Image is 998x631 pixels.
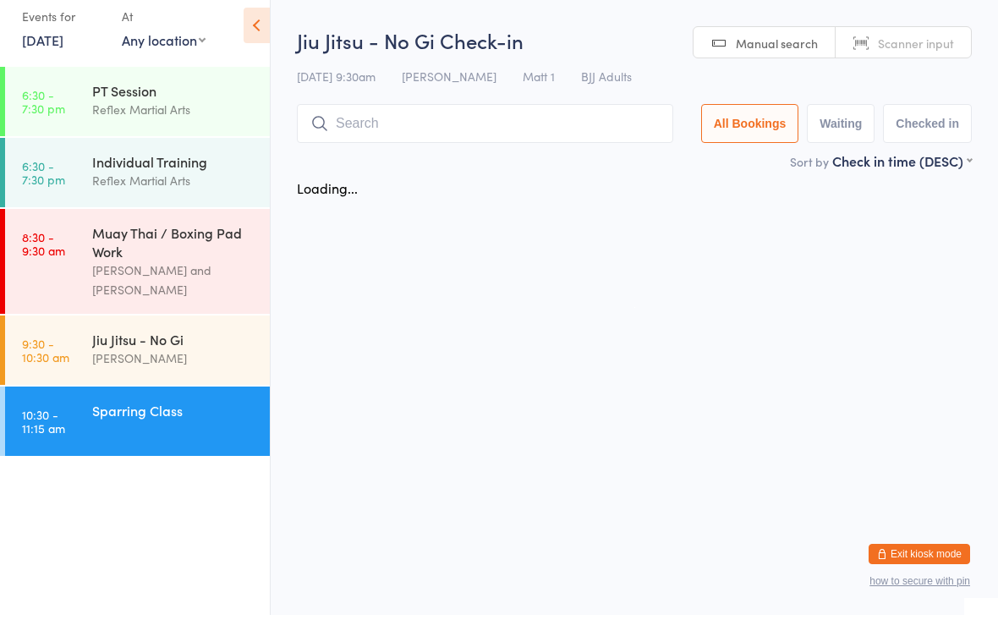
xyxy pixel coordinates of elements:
div: Reflex Martial Arts [92,187,255,206]
a: 6:30 -7:30 pmIndividual TrainingReflex Martial Arts [5,154,270,223]
button: Waiting [807,120,875,159]
div: Any location [122,47,206,65]
div: Check in time (DESC) [832,167,972,186]
time: 6:30 - 7:30 pm [22,104,65,131]
label: Sort by [790,169,829,186]
a: 8:30 -9:30 amMuay Thai / Boxing Pad Work[PERSON_NAME] and [PERSON_NAME] [5,225,270,330]
time: 9:30 - 10:30 am [22,353,69,380]
div: Events for [22,19,105,47]
button: Exit kiosk mode [869,560,970,580]
span: Scanner input [878,51,954,68]
div: Reflex Martial Arts [92,116,255,135]
time: 10:30 - 11:15 am [22,424,65,451]
a: 9:30 -10:30 amJiu Jitsu - No Gi[PERSON_NAME] [5,332,270,401]
a: 10:30 -11:15 amSparring Class [5,403,270,472]
span: [PERSON_NAME] [402,84,496,101]
div: PT Session [92,97,255,116]
div: Sparring Class [92,417,255,436]
time: 8:30 - 9:30 am [22,246,65,273]
span: [DATE] 9:30am [297,84,376,101]
div: [PERSON_NAME] and [PERSON_NAME] [92,277,255,315]
a: 6:30 -7:30 pmPT SessionReflex Martial Arts [5,83,270,152]
span: BJJ Adults [581,84,632,101]
div: Muay Thai / Boxing Pad Work [92,239,255,277]
button: All Bookings [701,120,799,159]
div: Loading... [297,195,358,213]
span: Manual search [736,51,818,68]
time: 6:30 - 7:30 pm [22,175,65,202]
input: Search [297,120,673,159]
h2: Jiu Jitsu - No Gi Check-in [297,42,972,70]
div: At [122,19,206,47]
button: how to secure with pin [869,591,970,603]
div: [PERSON_NAME] [92,365,255,384]
span: Matt 1 [523,84,555,101]
button: Checked in [883,120,972,159]
div: Jiu Jitsu - No Gi [92,346,255,365]
div: Individual Training [92,168,255,187]
a: [DATE] [22,47,63,65]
